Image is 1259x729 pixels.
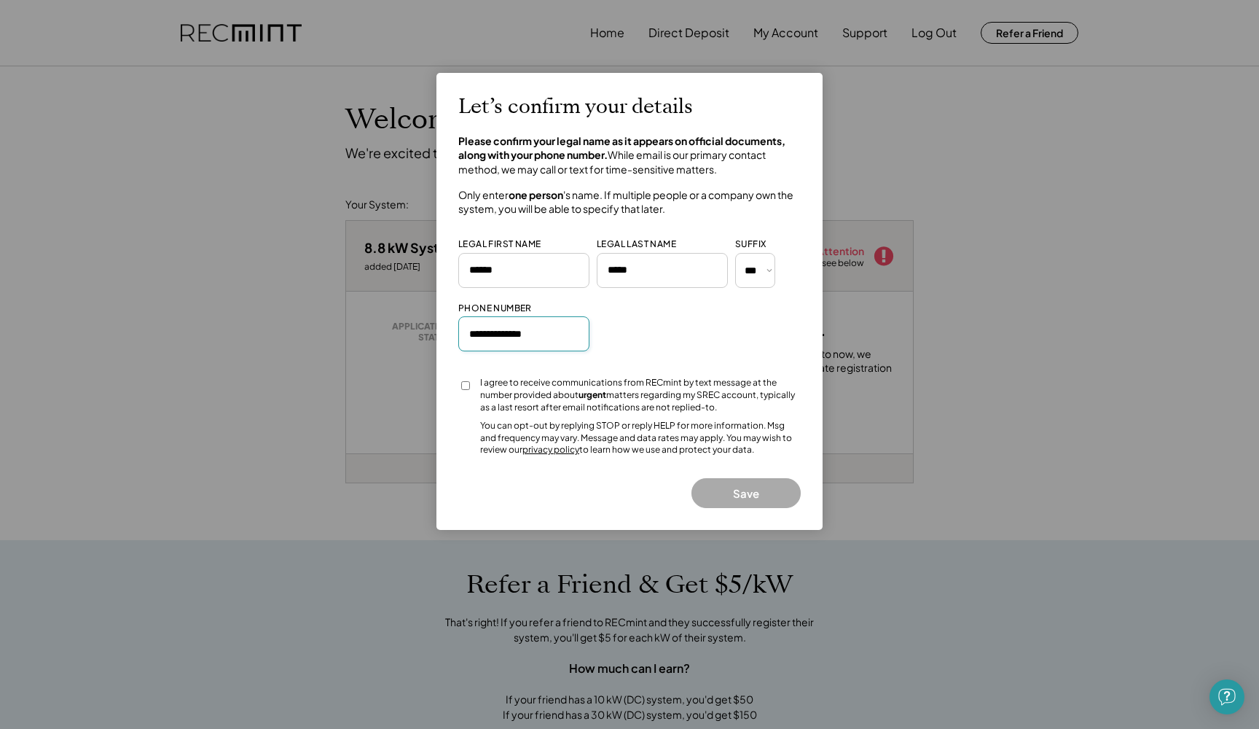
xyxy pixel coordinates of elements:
[522,444,579,455] a: privacy policy
[458,238,541,251] div: LEGAL FIRST NAME
[480,420,801,456] div: You can opt-out by replying STOP or reply HELP for more information. Msg and frequency may vary. ...
[458,303,532,315] div: PHONE NUMBER
[597,238,676,251] div: LEGAL LAST NAME
[480,377,801,413] div: I agree to receive communications from RECmint by text message at the number provided about matte...
[691,478,801,508] button: Save
[1209,679,1244,714] div: Open Intercom Messenger
[458,134,801,177] h4: While email is our primary contact method, we may call or text for time-sensitive matters.
[578,389,606,400] strong: urgent
[509,188,563,201] strong: one person
[458,134,787,162] strong: Please confirm your legal name as it appears on official documents, along with your phone number.
[735,238,766,251] div: SUFFIX
[458,188,801,217] h4: Only enter 's name. If multiple people or a company own the system, you will be able to specify t...
[458,95,693,120] h2: Let’s confirm your details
